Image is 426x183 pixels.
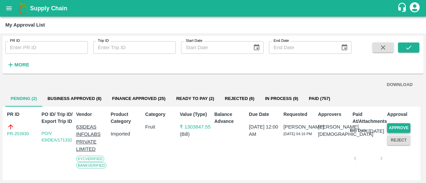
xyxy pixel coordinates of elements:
[180,131,212,138] p: ( Bill )
[397,2,409,14] div: customer-support
[284,123,316,131] p: [PERSON_NAME]
[220,91,260,107] button: Rejected (6)
[269,41,335,54] input: End Date
[318,111,350,118] p: Approvers
[387,111,419,118] p: Approval
[409,1,421,15] div: account of current user
[1,1,17,16] button: open drawer
[350,128,368,135] p: Bill Date:
[30,4,397,13] a: Supply Chain
[7,111,39,118] p: PR ID
[76,123,108,153] p: 63IDEAS INFOLABS PRIVATE LIMITED
[284,111,316,118] p: Requested
[107,91,171,107] button: Finance Approved (25)
[145,111,177,118] p: Category
[10,38,20,44] label: PR ID
[214,111,246,125] p: Balance Advance
[249,123,281,138] p: [DATE] 12:00 AM
[387,123,410,133] button: Approve
[42,91,107,107] button: Business Approved (8)
[171,91,219,107] button: Ready To Pay (2)
[76,111,108,118] p: Vendor
[181,41,248,54] input: Start Date
[274,38,289,44] label: End Date
[318,123,350,138] p: [PERSON_NAME][DEMOGRAPHIC_DATA]
[304,91,335,107] button: Paid (757)
[352,111,384,125] p: Paid At/Attachments
[387,136,410,145] button: Reject
[284,132,312,136] span: [DATE] 04:16 PM
[249,111,281,118] p: Due Date
[7,131,29,137] a: PR-253930
[93,41,176,54] input: Enter Trip ID
[250,41,263,54] button: Choose date
[5,21,45,29] div: My Approval List
[30,5,67,12] b: Supply Chain
[338,41,351,54] button: Choose date
[110,111,142,125] p: Product Category
[14,62,29,67] strong: More
[5,41,88,54] input: Enter PR ID
[42,131,72,142] a: PO/V 63IDEA/171332
[180,123,212,131] p: ₹ 1303847.55
[110,130,142,137] p: Imported
[384,79,415,91] button: DOWNLOAD
[180,111,212,118] p: Value (Type)
[369,128,384,135] p: [DATE]
[76,156,104,162] span: KYC Verified
[76,162,107,168] span: Bank Verified
[42,111,74,125] p: PO ID/ Trip ID/ Export Trip ID
[5,91,42,107] button: Pending (2)
[145,123,177,131] p: Fruit
[260,91,304,107] button: In Process (9)
[186,38,202,44] label: Start Date
[17,2,30,15] img: logo
[98,38,109,44] label: Trip ID
[5,59,31,70] button: More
